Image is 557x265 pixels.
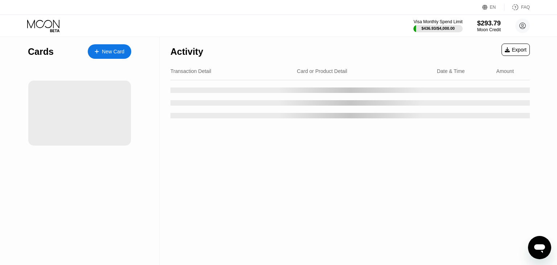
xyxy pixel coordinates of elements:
[413,19,462,32] div: Visa Monthly Spend Limit$436.93/$4,000.00
[477,27,501,32] div: Moon Credit
[490,5,496,10] div: EN
[88,44,131,59] div: New Card
[504,4,530,11] div: FAQ
[477,20,501,32] div: $293.79Moon Credit
[170,46,203,57] div: Activity
[521,5,530,10] div: FAQ
[170,68,211,74] div: Transaction Detail
[482,4,504,11] div: EN
[496,68,514,74] div: Amount
[102,49,124,55] div: New Card
[528,236,551,259] iframe: Кнопка запуска окна обмена сообщениями
[505,47,527,53] div: Export
[28,46,54,57] div: Cards
[297,68,347,74] div: Card or Product Detail
[437,68,465,74] div: Date & Time
[421,26,455,30] div: $436.93 / $4,000.00
[413,19,462,24] div: Visa Monthly Spend Limit
[477,20,501,27] div: $293.79
[502,44,530,56] div: Export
